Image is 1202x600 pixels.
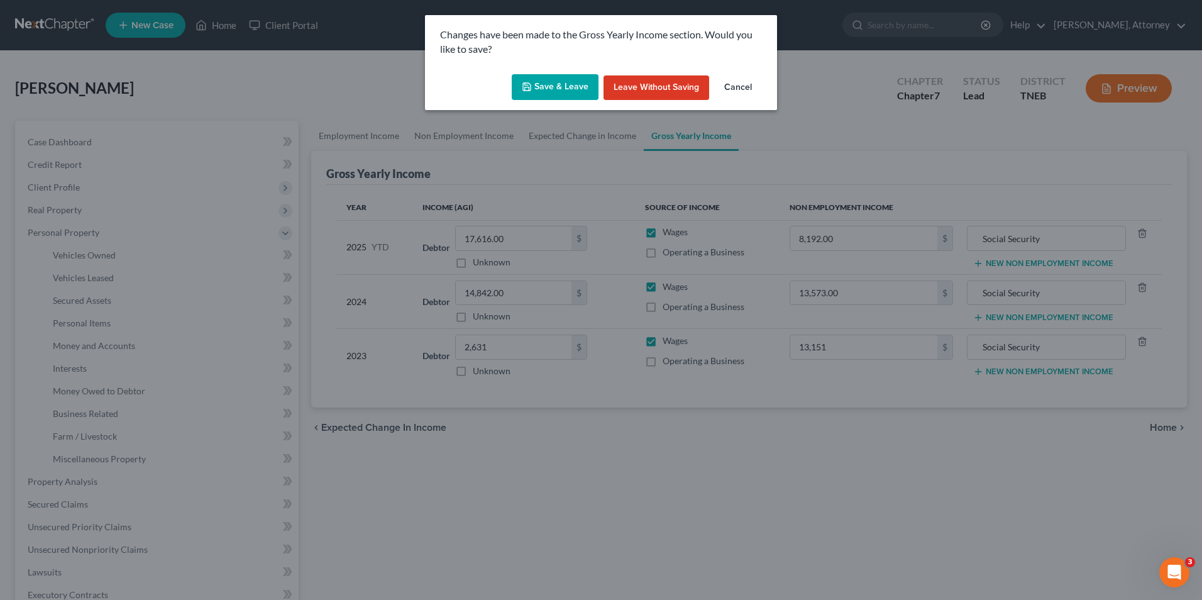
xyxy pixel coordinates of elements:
span: 3 [1185,557,1195,567]
button: Leave without Saving [604,75,709,101]
iframe: Intercom live chat [1159,557,1189,587]
button: Save & Leave [512,74,598,101]
p: Changes have been made to the Gross Yearly Income section. Would you like to save? [440,28,762,57]
button: Cancel [714,75,762,101]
